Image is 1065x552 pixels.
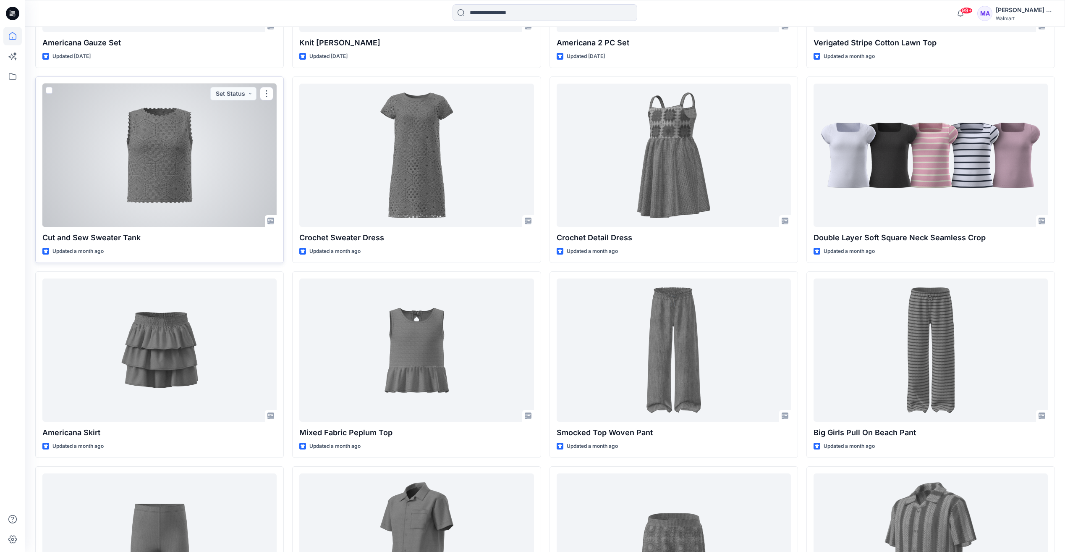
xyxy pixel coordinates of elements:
a: Cut and Sew Sweater Tank [42,84,277,227]
p: Double Layer Soft Square Neck Seamless Crop [814,232,1048,244]
a: Big Girls Pull On Beach Pant [814,279,1048,422]
span: 99+ [960,7,973,14]
a: Smocked Top Woven Pant [557,279,791,422]
p: Americana 2 PC Set [557,37,791,49]
p: Updated a month ago [567,247,618,256]
p: Big Girls Pull On Beach Pant [814,427,1048,439]
div: Walmart [996,15,1055,21]
div: MA [977,6,992,21]
p: Updated [DATE] [567,52,605,61]
a: Americana Skirt [42,279,277,422]
a: Crochet Sweater Dress [299,84,534,227]
p: Smocked Top Woven Pant [557,427,791,439]
a: Mixed Fabric Peplum Top [299,279,534,422]
p: Updated a month ago [824,247,875,256]
p: Updated [DATE] [52,52,91,61]
p: Crochet Sweater Dress [299,232,534,244]
p: Updated a month ago [52,442,104,451]
p: Knit [PERSON_NAME] [299,37,534,49]
p: Updated a month ago [309,247,361,256]
p: Mixed Fabric Peplum Top [299,427,534,439]
a: Crochet Detail Dress [557,84,791,227]
p: Verigated Stripe Cotton Lawn Top [814,37,1048,49]
a: Double Layer Soft Square Neck Seamless Crop [814,84,1048,227]
p: Americana Skirt [42,427,277,439]
p: Updated a month ago [824,442,875,451]
p: Updated a month ago [52,247,104,256]
p: Updated a month ago [309,442,361,451]
p: Updated a month ago [824,52,875,61]
p: Cut and Sew Sweater Tank [42,232,277,244]
p: Updated a month ago [567,442,618,451]
p: Updated [DATE] [309,52,348,61]
p: Americana Gauze Set [42,37,277,49]
div: [PERSON_NAME] Au-[PERSON_NAME] [996,5,1055,15]
p: Crochet Detail Dress [557,232,791,244]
